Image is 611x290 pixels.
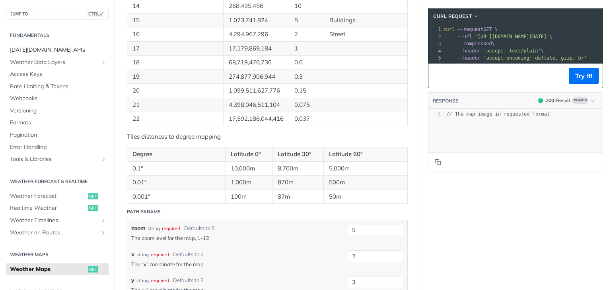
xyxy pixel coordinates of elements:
span: Tools & Libraries [10,155,98,163]
span: Weather Maps [10,265,86,273]
p: 2 [294,30,319,39]
p: Buildings [329,16,402,25]
div: Path Params [127,208,161,215]
p: The “x” coordinate for the map [131,261,344,268]
span: Pagination [10,131,107,139]
label: x [131,250,134,259]
th: Latitude 0° [225,147,272,162]
div: 200 - Result [546,97,570,104]
p: 10 [294,2,319,11]
p: 268,435,456 [229,2,284,11]
button: JUMP TOCTRL-/ [6,8,109,20]
a: Versioning [6,105,109,117]
a: Tools & LibrariesShow subpages for Tools & Libraries [6,153,109,165]
div: required [151,277,169,284]
p: 4,398,046,511,104 [229,101,284,110]
label: zoom [131,224,146,232]
a: Error Handling [6,141,109,153]
p: 1 [294,44,319,53]
button: Show subpages for Weather Data Layers [100,59,107,66]
span: 200 [538,98,543,103]
span: Formats [10,119,107,127]
span: Access Keys [10,70,107,78]
div: 5 [429,54,442,62]
span: GET \ [443,27,498,32]
span: // The map image in requested format [446,111,550,117]
p: 20 [132,86,218,95]
p: 17,179,869,184 [229,44,284,53]
span: Versioning [10,107,107,115]
span: \ [443,41,495,46]
button: 200200-ResultExample [534,97,599,104]
td: 1,000m [225,176,272,190]
span: Realtime Weather [10,204,86,212]
span: \ [443,34,553,39]
p: 0.3 [294,72,319,81]
p: 17,592,186,044,416 [229,114,284,124]
p: 0.6 [294,58,319,67]
p: 15 [132,16,218,25]
span: Weather Data Layers [10,58,98,66]
p: 0.075 [294,101,319,110]
span: Example [572,97,588,104]
p: Tiles distances to degree mapping [127,132,408,141]
span: get [88,205,98,211]
p: 0.15 [294,86,319,95]
p: 4,294,967,296 [229,30,284,39]
th: Degree [127,147,226,162]
p: 14 [132,2,218,11]
span: '[URL][DOMAIN_NAME][DATE]' [475,34,549,39]
p: 1,073,741,824 [229,16,284,25]
button: Copy to clipboard [432,156,444,168]
span: --url [457,34,472,39]
a: Rate Limiting & Tokens [6,81,109,93]
span: Webhooks [10,95,107,102]
th: Latitude 30° [272,147,323,162]
span: --request [457,27,483,32]
p: 68,719,476,736 [229,58,284,67]
td: 87m [272,189,323,204]
div: Defaults to 2 [173,251,204,259]
h2: Fundamentals [6,32,109,39]
button: cURL Request [430,12,482,20]
td: 870m [272,176,323,190]
button: RESPONSE [432,97,459,105]
a: [DATE][DOMAIN_NAME] APIs [6,44,109,56]
td: 0.01° [127,176,226,190]
a: Realtime Weatherget [6,202,109,214]
p: 16 [132,30,218,39]
button: Show subpages for Weather Timelines [100,217,107,224]
span: --header [457,55,481,61]
p: 22 [132,114,218,124]
span: Error Handling [10,143,107,151]
a: Weather TimelinesShow subpages for Weather Timelines [6,215,109,226]
div: required [151,251,169,258]
a: Formats [6,117,109,129]
p: 5 [294,16,319,25]
th: Latitude 60° [323,147,408,162]
span: 'accept: text/plain' [483,48,541,54]
button: Copy to clipboard [432,70,444,82]
button: Try It! [569,68,599,84]
p: 21 [132,101,218,110]
td: 8,700m [272,161,323,176]
a: Webhooks [6,93,109,104]
td: 50m [323,189,408,204]
div: required [162,225,180,232]
div: 1 [429,26,442,33]
p: 1,099,511,627,776 [229,86,284,95]
div: string [148,225,160,232]
div: Defaults to 5 [184,224,215,232]
span: 'accept-encoding: deflate, gzip, br' [483,55,587,61]
span: curl [443,27,455,32]
span: \ [443,48,544,54]
span: [DATE][DOMAIN_NAME] APIs [10,46,107,54]
div: 4 [429,47,442,54]
button: Show subpages for Tools & Libraries [100,156,107,162]
span: get [88,266,98,273]
div: Defaults to 3 [173,276,204,284]
p: The zoom level for the map, 1-12 [131,234,344,242]
div: string [136,251,149,258]
span: --compressed [457,41,492,46]
a: Weather on RoutesShow subpages for Weather on Routes [6,227,109,239]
